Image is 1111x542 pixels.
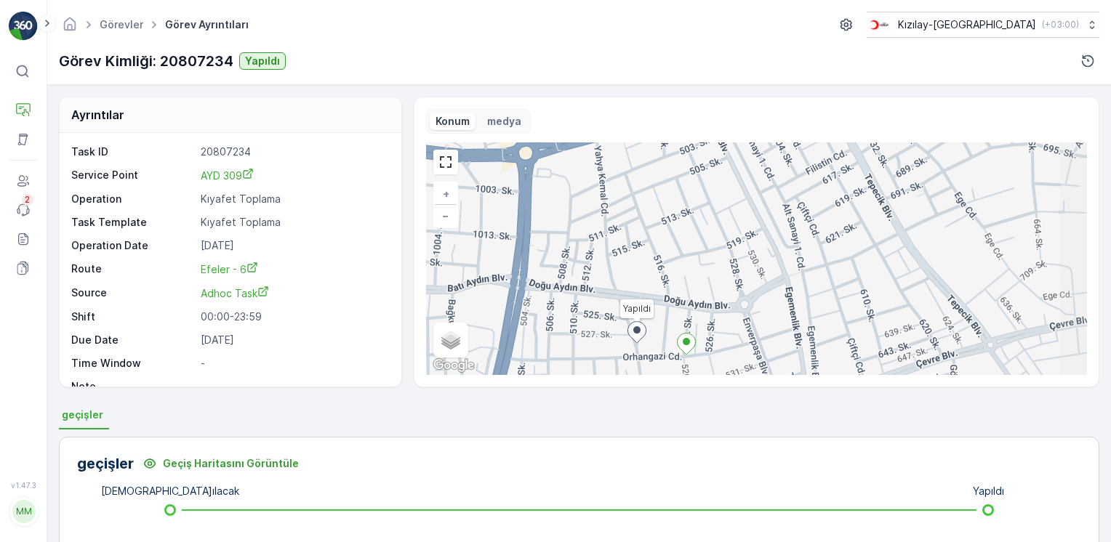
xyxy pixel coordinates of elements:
p: Service Point [71,168,195,183]
p: ⌘B [33,65,48,77]
p: Ayrıntılar [71,106,124,124]
p: Konum [436,114,470,129]
p: Geçiş Haritasını Görüntüle [163,456,299,471]
p: [PERSON_NAME] [45,493,128,507]
p: Time Window [71,356,195,371]
p: Görev Kimliği: 20807234 [59,50,233,72]
p: Operation Date [71,238,195,253]
button: Yapıldı [239,52,286,70]
a: Uzaklaştır [435,205,457,227]
p: Source [71,286,195,301]
p: geçişler [77,453,134,474]
p: Kızılay-[GEOGRAPHIC_DATA] [898,17,1036,32]
p: Task Template [71,215,195,230]
span: − [442,209,449,222]
p: [EMAIL_ADDRESS][DOMAIN_NAME] [45,507,128,530]
p: Kıyafet Toplama [201,215,386,230]
p: medya [487,114,521,129]
p: Operation [71,192,195,206]
p: [DEMOGRAPHIC_DATA]ılacak [101,484,239,498]
p: Yapıldı [973,484,1004,498]
p: [DATE] [201,333,386,347]
a: Open this area in Google Maps (opens a new window) [430,356,478,375]
img: logo [9,12,38,41]
p: Route [71,262,195,277]
p: 2 [25,194,31,206]
a: Adhoc Task [201,286,386,301]
a: Efeler - 6 [201,262,386,277]
p: Yapıldı [245,54,280,68]
a: 2 [9,195,38,225]
a: Görevler [100,18,143,31]
a: View Fullscreen [435,151,457,173]
p: Shift [71,310,195,324]
p: Kıyafet Toplama [201,192,386,206]
img: k%C4%B1z%C4%B1lay_D5CCths.png [867,17,892,33]
a: Layers [435,324,467,356]
p: - [201,379,386,394]
p: 20807234 [201,145,386,159]
p: Task ID [71,145,195,159]
p: ( +03:00 ) [1042,19,1079,31]
p: Due Date [71,333,195,347]
a: Yakınlaştır [435,183,457,205]
button: Kızılay-[GEOGRAPHIC_DATA](+03:00) [867,12,1099,38]
span: Efeler - 6 [201,263,258,275]
button: Geçiş Haritasını Görüntüle [134,452,308,475]
span: v 1.47.3 [9,481,38,490]
a: AYD 309 [201,168,386,183]
span: geçişler [62,408,103,422]
p: 00:00-23:59 [201,310,386,324]
span: Görev Ayrıntıları [162,17,252,32]
img: Google [430,356,478,375]
div: MM [12,500,36,523]
p: [DATE] [201,238,386,253]
button: MM [9,493,38,530]
p: - [201,356,386,371]
span: Adhoc Task [201,287,269,299]
span: AYD 309 [201,169,254,182]
span: + [443,187,449,200]
a: Ana Sayfa [62,22,78,34]
p: Note [71,379,195,394]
